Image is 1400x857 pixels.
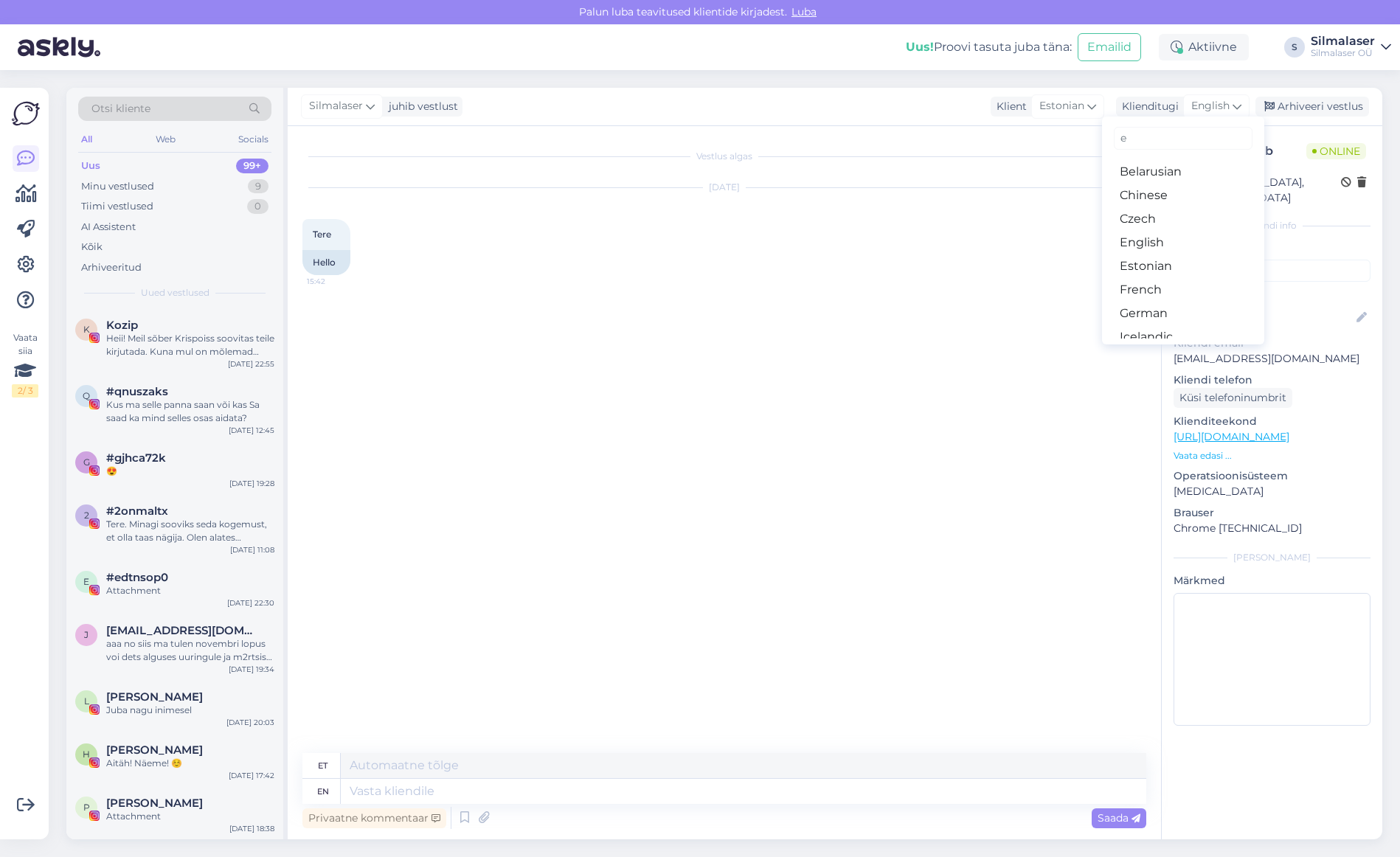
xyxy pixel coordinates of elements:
[228,358,274,369] div: [DATE] 22:55
[229,770,274,781] div: [DATE] 17:42
[106,451,166,465] span: #gjhca72k
[302,250,350,275] div: Hello
[1174,449,1370,462] p: Vaata edasi ...
[313,229,331,240] span: Tere
[383,99,458,114] div: juhib vestlust
[106,624,260,637] span: jasmine.mahov@gmail.com
[106,571,168,584] span: #edtnsop0
[83,576,89,587] span: e
[83,457,90,468] span: g
[1102,254,1264,278] a: Estonian
[81,260,142,275] div: Arhiveeritud
[230,544,274,555] div: [DATE] 11:08
[1311,35,1391,59] a: SilmalaserSilmalaser OÜ
[84,629,89,640] span: j
[81,240,103,254] div: Kõik
[1174,430,1289,443] a: [URL][DOMAIN_NAME]
[1311,35,1375,47] div: Silmalaser
[318,753,328,778] div: et
[106,398,274,425] div: Kus ma selle panna saan või kas Sa saad ka mind selles osas aidata?
[229,478,274,489] div: [DATE] 19:28
[106,385,168,398] span: #qnuszaks
[1039,98,1084,114] span: Estonian
[106,704,274,717] div: Juba nagu inimesel
[991,99,1027,114] div: Klient
[1174,336,1370,351] p: Kliendi email
[1102,207,1264,231] a: Czech
[1159,34,1249,60] div: Aktiivne
[235,130,271,149] div: Socials
[1306,143,1366,159] span: Online
[106,757,274,770] div: Aitäh! Näeme! ☺️
[106,504,168,518] span: #2onmaltx
[1174,484,1370,499] p: [MEDICAL_DATA]
[106,637,274,664] div: aaa no siis ma tulen novembri lopus voi dets alguses uuringule ja m2rtsis opile kui silm lubab . ...
[227,597,274,608] div: [DATE] 22:30
[1078,33,1141,61] button: Emailid
[83,802,90,813] span: p
[12,331,38,398] div: Vaata siia
[906,40,934,54] b: Uus!
[153,130,179,149] div: Web
[1102,325,1264,349] a: Icelandic
[248,179,268,194] div: 9
[106,465,274,478] div: 😍
[1174,468,1370,484] p: Operatsioonisüsteem
[1174,288,1370,303] p: Kliendi nimi
[1174,372,1370,388] p: Kliendi telefon
[106,319,138,332] span: Kozip
[83,390,90,401] span: q
[1174,551,1370,564] div: [PERSON_NAME]
[1174,310,1354,326] input: Lisa nimi
[302,150,1146,163] div: Vestlus algas
[91,101,150,117] span: Otsi kliente
[229,425,274,436] div: [DATE] 12:45
[309,98,363,114] span: Silmalaser
[83,749,90,760] span: h
[247,199,268,214] div: 0
[1255,97,1369,117] div: Arhiveeri vestlus
[229,823,274,834] div: [DATE] 18:38
[12,100,40,128] img: Askly Logo
[84,510,89,521] span: 2
[83,324,90,335] span: K
[1191,98,1230,114] span: English
[1102,231,1264,254] a: English
[12,384,38,398] div: 2 / 3
[81,179,154,194] div: Minu vestlused
[226,717,274,728] div: [DATE] 20:03
[81,199,153,214] div: Tiimi vestlused
[78,130,95,149] div: All
[141,286,209,299] span: Uued vestlused
[1174,219,1370,232] div: Kliendi info
[302,808,446,828] div: Privaatne kommentaar
[307,276,362,287] span: 15:42
[106,690,203,704] span: Lisabet Loigu
[106,743,203,757] span: helen ☁️✨
[317,779,329,804] div: en
[81,159,100,173] div: Uus
[1114,127,1252,150] input: Kirjuta, millist tag'i otsid
[229,664,274,675] div: [DATE] 19:34
[1174,573,1370,589] p: Märkmed
[1284,37,1305,58] div: S
[1102,278,1264,302] a: French
[1174,521,1370,536] p: Chrome [TECHNICAL_ID]
[106,332,274,358] div: Heii! Meil sõber Krispoiss soovitas teile kirjutada. Kuna mul on mõlemad silmad -5 kanti, siis mõ...
[1116,99,1179,114] div: Klienditugi
[1174,241,1370,257] p: Kliendi tag'id
[1102,184,1264,207] a: Chinese
[236,159,268,173] div: 99+
[1174,388,1292,408] div: Küsi telefoninumbrit
[106,797,203,810] span: pauline lotta
[1174,260,1370,282] input: Lisa tag
[106,810,274,823] div: Attachment
[1174,505,1370,521] p: Brauser
[302,181,1146,194] div: [DATE]
[1311,47,1375,59] div: Silmalaser OÜ
[1102,160,1264,184] a: Belarusian
[106,584,274,597] div: Attachment
[84,695,89,707] span: L
[787,5,821,18] span: Luba
[1098,811,1140,825] span: Saada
